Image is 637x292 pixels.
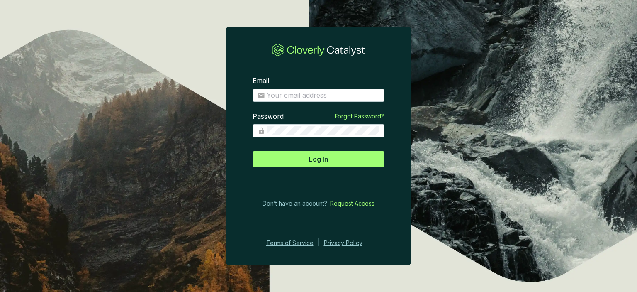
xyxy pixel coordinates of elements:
[253,112,284,121] label: Password
[253,151,384,167] button: Log In
[335,112,384,120] a: Forgot Password?
[330,199,374,209] a: Request Access
[309,154,328,164] span: Log In
[267,91,379,100] input: Email
[253,76,269,86] label: Email
[263,199,327,209] span: Don’t have an account?
[324,238,374,248] a: Privacy Policy
[264,238,314,248] a: Terms of Service
[318,238,320,248] div: |
[267,126,379,135] input: Password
